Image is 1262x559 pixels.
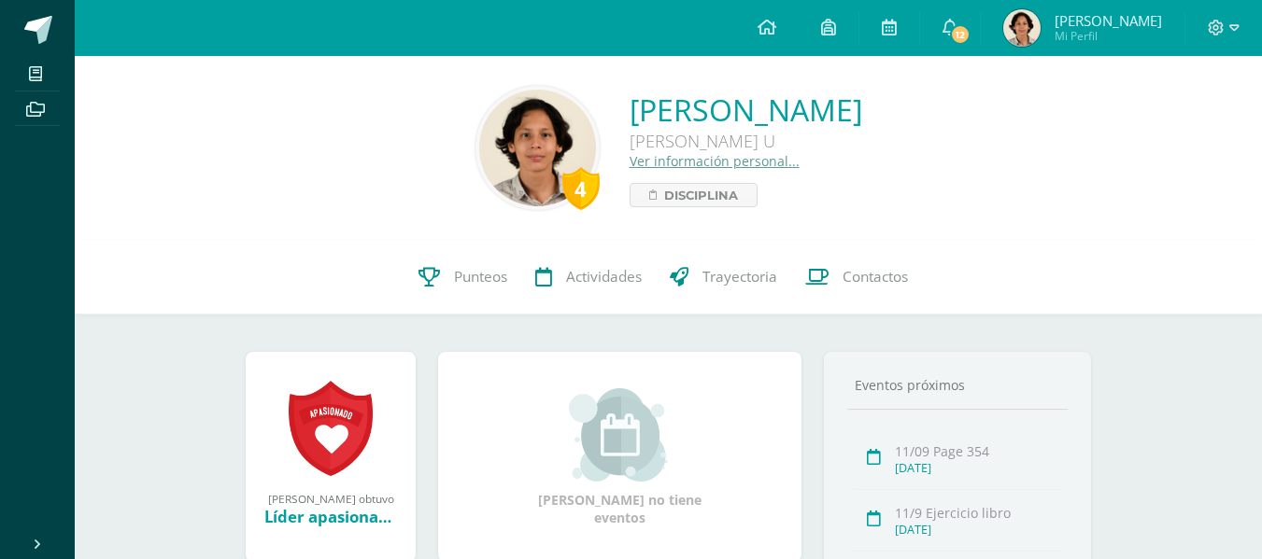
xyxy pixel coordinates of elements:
div: [DATE] [895,522,1062,538]
img: event_small.png [569,388,671,482]
span: Actividades [566,267,642,286]
div: 11/09 Page 354 [895,442,1062,460]
a: [PERSON_NAME] [630,90,862,130]
a: Disciplina [630,183,758,207]
span: 12 [950,24,971,45]
a: Actividades [521,240,656,314]
a: Trayectoria [656,240,791,314]
div: Eventos próximos [847,376,1068,394]
a: Contactos [791,240,922,314]
div: Líder apasionado [264,506,397,527]
span: Punteos [454,267,507,286]
div: [DATE] [895,460,1062,476]
span: Contactos [843,267,908,286]
div: 4 [562,167,600,210]
div: [PERSON_NAME] no tiene eventos [527,388,714,526]
img: 84c4a7923b0c036d246bba4ed201b3fa.png [1003,9,1041,47]
a: Ver información personal... [630,152,800,170]
div: [PERSON_NAME] obtuvo [264,491,397,506]
span: Mi Perfil [1055,28,1162,44]
div: [PERSON_NAME] U [630,130,862,152]
span: Disciplina [664,184,738,206]
a: Punteos [404,240,521,314]
span: Trayectoria [702,267,777,286]
img: 98a15fa236897dd4ba940aff474f6d37.png [479,90,596,206]
div: 11/9 Ejercicio libro [895,504,1062,522]
span: [PERSON_NAME] [1055,11,1162,30]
